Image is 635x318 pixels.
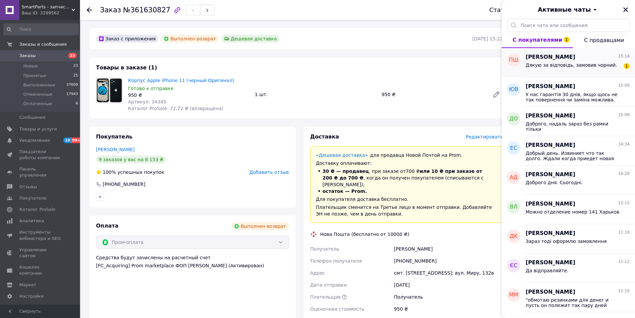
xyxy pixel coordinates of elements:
span: Товары и услуги [19,126,57,132]
span: ДО [509,115,518,123]
span: ДК [510,233,518,240]
button: ММ[PERSON_NAME]11:10"обмотаю резинками для денег и пусть он полежит так пару дней поработает" - и... [502,283,635,312]
a: [PERSON_NAME] [96,147,135,152]
span: ВЛ [510,203,517,211]
span: №361630827 [123,6,170,14]
div: 9 заказов у вас на 8 153 ₴ [96,155,166,164]
span: Новые [23,63,38,69]
span: Оценочная стоимость [310,306,365,312]
span: Аналитика [19,218,44,224]
button: Активные чаты [520,5,616,14]
div: успешных покупок [96,169,164,176]
div: [FC_Acquiring] Prom marketplace ФОП [PERSON_NAME] (Активирован) [96,262,289,269]
span: [PERSON_NAME] [526,112,575,120]
span: 25 [73,73,78,79]
button: ДК[PERSON_NAME]11:19Зараз тоді оформлю замовлення [502,224,635,254]
span: Получатель [310,246,339,252]
button: ПШ[PERSON_NAME]15:14Дякую за відповідь, замовив чорний.1 [502,48,635,77]
span: 100% [103,170,116,175]
span: ЮВ [509,86,518,93]
span: Инструменты вебмастера и SEO [19,229,62,241]
span: Плательщик [310,294,341,300]
span: Телефон получателя [310,258,362,264]
span: 11:19 [618,230,630,235]
button: ВЛ[PERSON_NAME]12:12Можно отделение номер 141 Харьков [502,195,635,224]
span: Показатели работы компании [19,149,62,161]
span: Активные чаты [538,5,591,14]
button: ЄС[PERSON_NAME]11:12Да відправляйте. [502,254,635,283]
span: 14:28 [618,171,630,177]
div: Для покупателя доставка бесплатно. [316,196,498,203]
span: 15:08 [618,112,630,118]
div: Заказ с приложения [96,35,158,43]
span: Покупатели [19,195,47,201]
span: "обмотаю резинками для денег и пусть он полежит так пару дней поработает" - идеальный вариант, ес... [526,297,620,308]
span: 12:12 [618,200,630,206]
span: ПШ [509,56,518,64]
button: ЕС[PERSON_NAME]14:34Добрый день. Извиниет что так долго. Ждали когда приедет новая партия, но ее ... [502,136,635,166]
span: Отзывы [19,184,37,190]
div: Выполнен возврат [161,35,219,43]
div: для продавца Новой Почтой на Prom. [316,152,498,158]
span: 1 [624,63,630,69]
span: [PERSON_NAME] [526,53,575,61]
span: Доброго, надаль зараз без рамки тiльки [526,121,620,132]
span: Панель управления [19,166,62,178]
button: ДО[PERSON_NAME]15:08Доброго, надаль зараз без рамки тiльки [502,107,635,136]
div: Плательщик сменится на Третье лицо в момент отправки. Добавляйте ЭН не позже, чем в день отправки. [316,204,498,217]
span: С покупателями [513,37,562,43]
span: Добавить отзыв [249,170,289,175]
button: АД[PERSON_NAME]14:28Доброго дня. Сьогоднi. [502,166,635,195]
a: Редактировать [490,88,503,101]
span: ЕС [510,144,517,152]
span: Заказ [100,6,121,14]
span: Артикул: 34345 [128,99,166,104]
span: 23 [68,53,77,58]
span: Заказы и сообщения [19,41,67,47]
img: Корпус Apple iPhone 11 (черный Оригинал) [96,77,122,103]
span: Принятые [23,73,46,79]
span: Оплата [96,223,118,229]
span: 15:09 [618,83,630,88]
span: С продавцами [584,37,624,43]
button: ЮВ[PERSON_NAME]15:09У нас гарантiя 30 днiв, якщо щось не так повернення чи замiна можлива. Головн... [502,77,635,107]
div: Ваш ID: 3299562 [22,10,80,16]
span: или 10 ₴ при заказе от 200 ₴ до 700 ₴ [323,169,482,181]
span: SmartParts - запчасти для мобильных телефонов и планшетов [22,4,72,10]
span: [PERSON_NAME] [526,141,575,149]
span: 23 [73,63,78,69]
span: Выполненные [23,82,55,88]
span: 17943 [66,91,78,97]
span: [PERSON_NAME] [526,288,575,296]
span: [PERSON_NAME] [526,230,575,237]
div: 1 шт. [252,90,379,99]
span: ММ [509,291,518,299]
span: Доброго дня. Сьогоднi. [526,180,583,185]
div: [DATE] [393,279,504,291]
div: Доставку оплачивают: [316,160,498,167]
span: 6 [76,101,78,107]
span: Добрый день. Извиниет что так долго. Ждали когда приедет новая партия, но ее к сожалению пока нет... [526,150,620,161]
div: Получатель [393,291,504,303]
span: Дякую за відповідь, замовив чорний. [526,62,617,68]
span: Товары в заказе (1) [96,64,157,71]
span: Зараз тоді оформлю замовлення [526,239,607,244]
span: [PERSON_NAME] [526,83,575,90]
div: смт. [STREET_ADDRESS]: вул. Миру, 132в [393,267,504,279]
div: 950 ₴ [128,92,249,98]
span: 14:34 [618,141,630,147]
span: Каталог ProSale: 72.72 ₴ (возвращена) [128,106,223,111]
span: Доставка [310,133,339,140]
div: [PERSON_NAME] [393,243,504,255]
div: Статус заказа [489,7,534,13]
span: Дата отправки [310,282,347,288]
span: Можно отделение номер 141 Харьков [526,209,619,215]
span: [PERSON_NAME] [526,200,575,208]
input: Поиск [3,23,79,35]
span: Оплаченные [23,101,52,107]
span: 11:12 [618,259,630,265]
div: 950 ₴ [379,90,487,99]
span: Редактировать [466,134,503,139]
span: АД [510,174,517,182]
button: С покупателями1 [502,32,573,48]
